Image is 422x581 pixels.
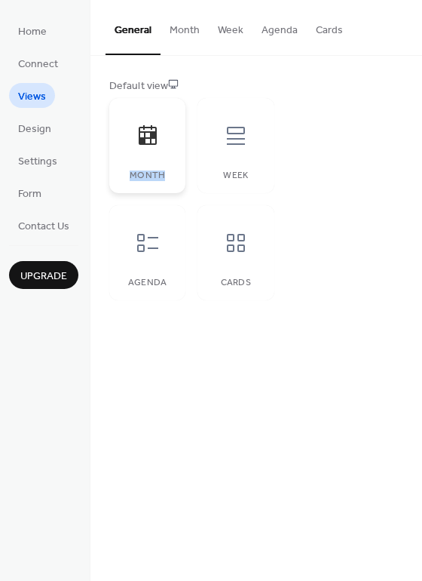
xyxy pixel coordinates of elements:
div: Month [124,171,170,181]
span: Contact Us [18,219,69,235]
div: Cards [213,278,258,288]
div: Week [213,171,258,181]
span: Upgrade [20,269,67,284]
span: Views [18,89,46,105]
div: Default view [109,78,400,94]
a: Connect [9,51,67,75]
span: Form [18,186,41,202]
button: Upgrade [9,261,78,289]
span: Connect [18,57,58,72]
span: Home [18,24,47,40]
span: Settings [18,154,57,170]
a: Form [9,180,50,205]
div: Agenda [124,278,170,288]
span: Design [18,121,51,137]
a: Views [9,83,55,108]
a: Contact Us [9,213,78,238]
a: Settings [9,148,66,173]
a: Home [9,18,56,43]
a: Design [9,115,60,140]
